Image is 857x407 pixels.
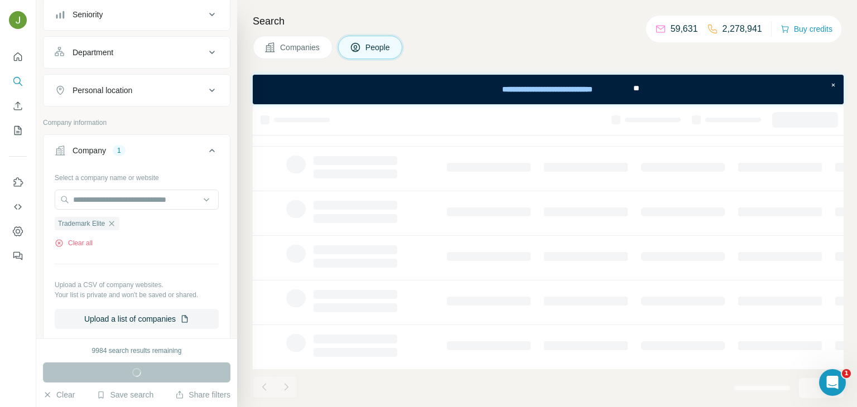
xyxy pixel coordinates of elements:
[44,39,230,66] button: Department
[9,221,27,241] button: Dashboard
[842,369,851,378] span: 1
[73,47,113,58] div: Department
[9,71,27,91] button: Search
[44,137,230,168] button: Company1
[9,47,27,67] button: Quick start
[44,77,230,104] button: Personal location
[9,246,27,266] button: Feedback
[723,22,762,36] p: 2,278,941
[9,172,27,192] button: Use Surfe on LinkedIn
[9,96,27,116] button: Enrich CSV
[9,11,27,29] img: Avatar
[55,168,219,183] div: Select a company name or website
[73,9,103,20] div: Seniority
[671,22,698,36] p: 59,631
[9,197,27,217] button: Use Surfe API
[819,369,846,396] iframe: Intercom live chat
[44,1,230,28] button: Seniority
[175,389,230,400] button: Share filters
[55,238,93,248] button: Clear all
[113,146,126,156] div: 1
[55,280,219,290] p: Upload a CSV of company websites.
[55,290,219,300] p: Your list is private and won't be saved or shared.
[73,85,132,96] div: Personal location
[43,389,75,400] button: Clear
[253,75,844,104] iframe: Banner
[97,389,153,400] button: Save search
[781,21,832,37] button: Buy credits
[9,120,27,140] button: My lists
[253,13,844,29] h4: Search
[280,42,321,53] span: Companies
[43,118,230,128] p: Company information
[58,219,105,229] span: Trademark Elite
[92,346,182,356] div: 9984 search results remaining
[55,309,219,329] button: Upload a list of companies
[365,42,391,53] span: People
[73,145,106,156] div: Company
